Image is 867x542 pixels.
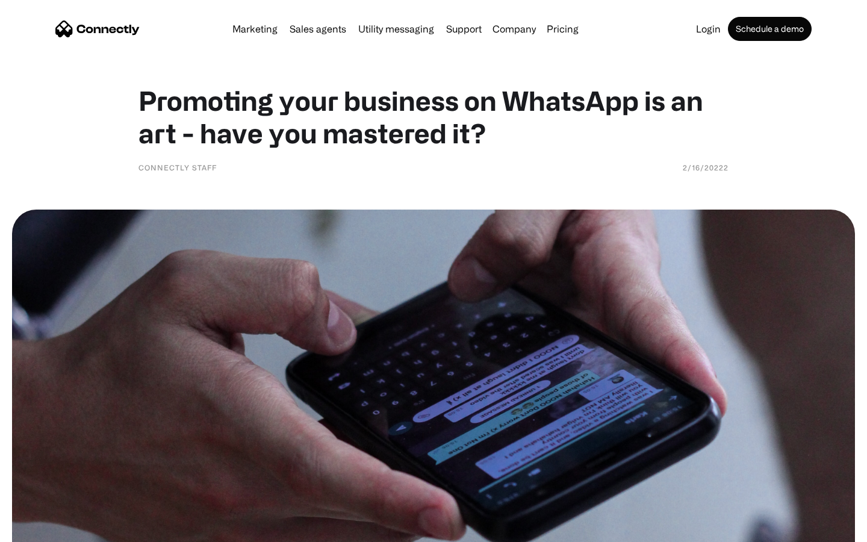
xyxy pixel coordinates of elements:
a: Login [691,24,726,34]
aside: Language selected: English [12,521,72,538]
ul: Language list [24,521,72,538]
h1: Promoting your business on WhatsApp is an art - have you mastered it? [138,84,729,149]
a: Marketing [228,24,282,34]
div: Company [493,20,536,37]
a: Sales agents [285,24,351,34]
a: Utility messaging [353,24,439,34]
a: Schedule a demo [728,17,812,41]
div: 2/16/20222 [683,161,729,173]
div: Connectly Staff [138,161,217,173]
a: Support [441,24,486,34]
a: Pricing [542,24,583,34]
